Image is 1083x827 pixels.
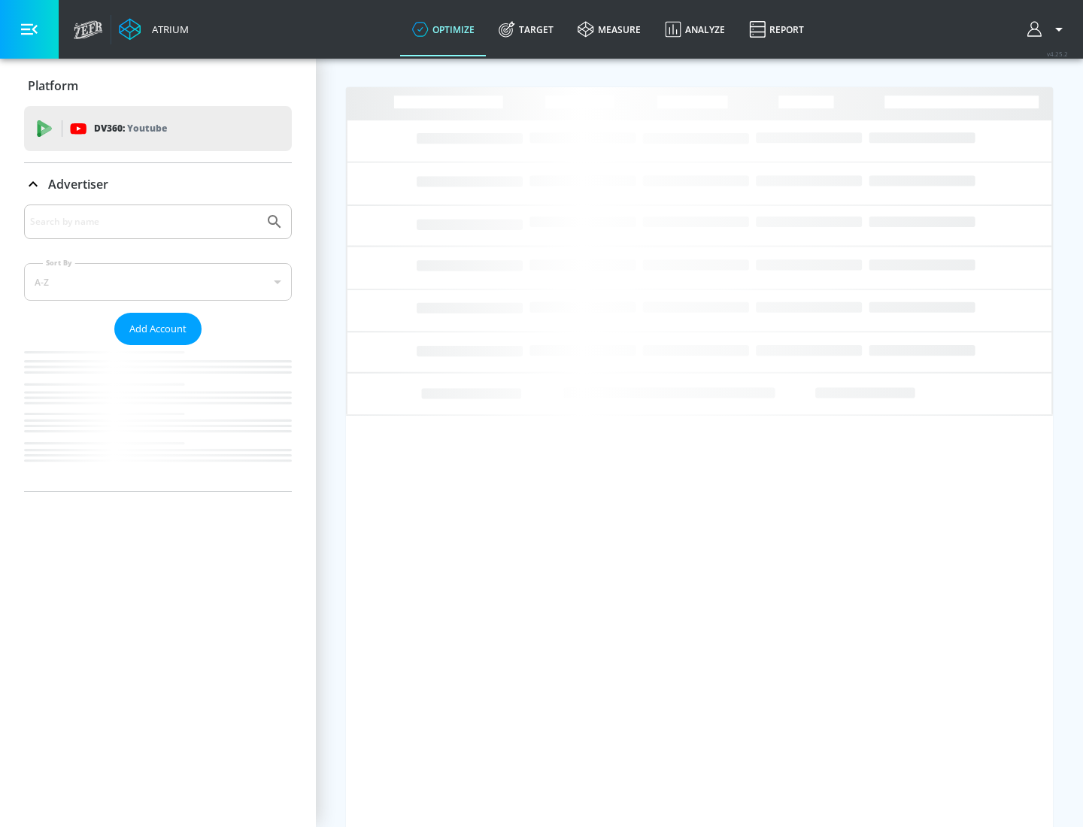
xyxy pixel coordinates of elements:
div: Atrium [146,23,189,36]
a: Target [487,2,566,56]
button: Add Account [114,313,202,345]
span: v 4.25.2 [1047,50,1068,58]
div: A-Z [24,263,292,301]
a: measure [566,2,653,56]
div: Platform [24,65,292,107]
a: optimize [400,2,487,56]
input: Search by name [30,212,258,232]
p: DV360: [94,120,167,137]
span: Add Account [129,320,187,338]
div: Advertiser [24,163,292,205]
div: Advertiser [24,204,292,491]
p: Platform [28,77,78,94]
div: DV360: Youtube [24,106,292,151]
a: Atrium [119,18,189,41]
p: Advertiser [48,176,108,192]
label: Sort By [43,258,75,268]
a: Report [737,2,816,56]
nav: list of Advertiser [24,345,292,491]
p: Youtube [127,120,167,136]
a: Analyze [653,2,737,56]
